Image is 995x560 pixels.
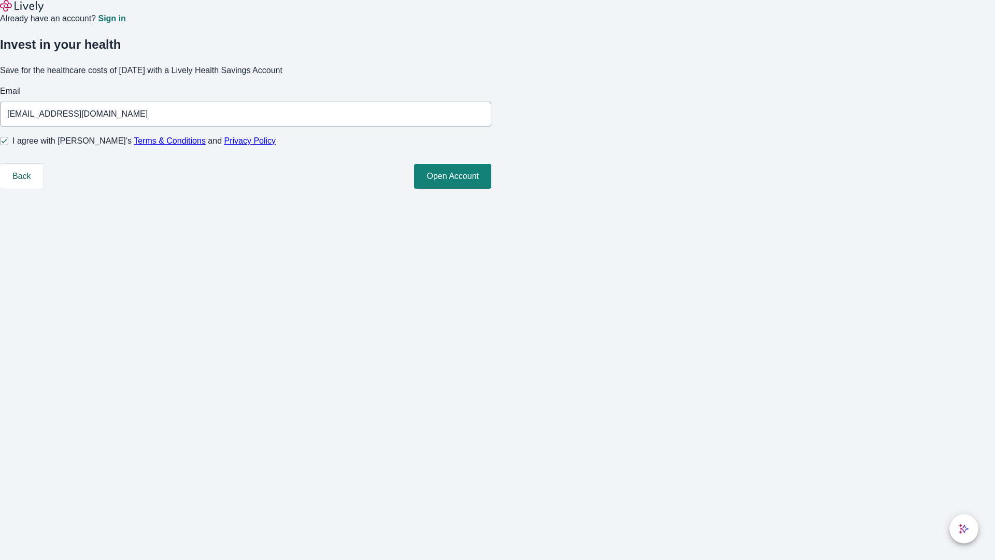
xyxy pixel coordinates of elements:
a: Privacy Policy [224,136,276,145]
svg: Lively AI Assistant [959,524,969,534]
span: I agree with [PERSON_NAME]’s and [12,135,276,147]
button: Open Account [414,164,491,189]
a: Terms & Conditions [134,136,206,145]
a: Sign in [98,15,125,23]
button: chat [949,514,978,543]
